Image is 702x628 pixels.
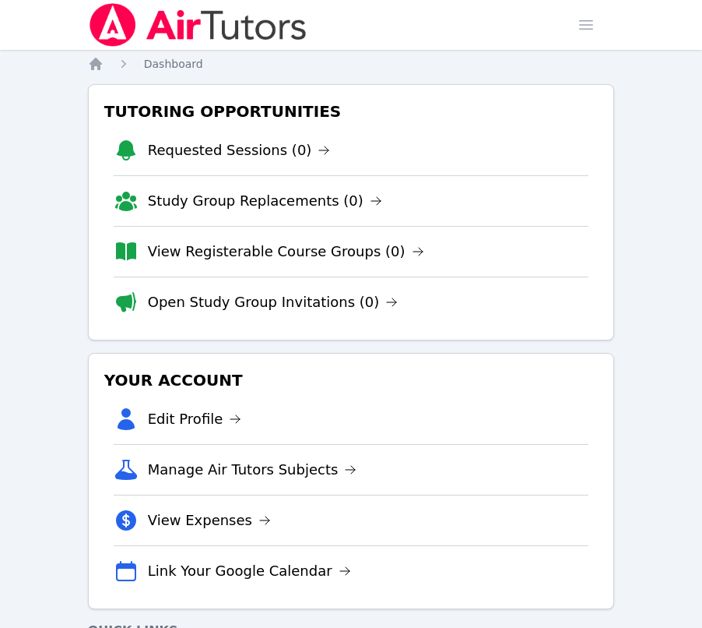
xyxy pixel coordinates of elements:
[101,97,602,125] h3: Tutoring Opportunities
[148,139,331,161] a: Requested Sessions (0)
[148,190,382,212] a: Study Group Replacements (0)
[88,56,615,72] nav: Breadcrumb
[148,560,351,582] a: Link Your Google Calendar
[144,56,203,72] a: Dashboard
[148,291,398,313] a: Open Study Group Invitations (0)
[148,459,357,481] a: Manage Air Tutors Subjects
[148,408,242,430] a: Edit Profile
[101,366,602,394] h3: Your Account
[148,510,271,531] a: View Expenses
[148,241,424,263] a: View Registerable Course Groups (0)
[88,3,308,47] img: Air Tutors
[144,58,203,70] span: Dashboard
